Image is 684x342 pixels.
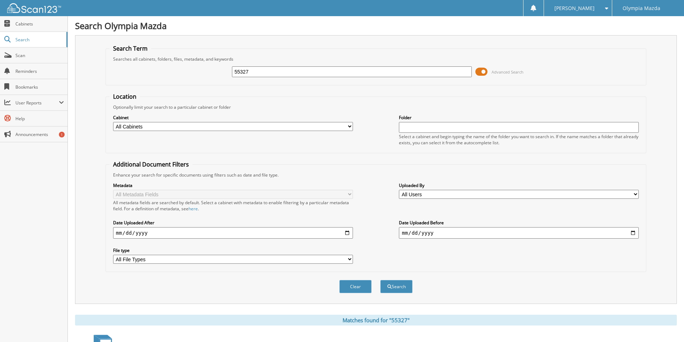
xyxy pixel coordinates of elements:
[110,93,140,100] legend: Location
[15,37,63,43] span: Search
[113,200,353,212] div: All metadata fields are searched by default. Select a cabinet with metadata to enable filtering b...
[399,133,639,146] div: Select a cabinet and begin typing the name of the folder you want to search in. If the name match...
[7,3,61,13] img: scan123-logo-white.svg
[110,172,642,178] div: Enhance your search for specific documents using filters such as date and file type.
[399,182,639,188] label: Uploaded By
[399,220,639,226] label: Date Uploaded Before
[189,206,198,212] a: here
[59,132,65,137] div: 1
[15,52,64,58] span: Scan
[110,104,642,110] div: Optionally limit your search to a particular cabinet or folder
[15,116,64,122] span: Help
[623,6,660,10] span: Olympia Mazda
[113,220,353,226] label: Date Uploaded After
[113,247,353,253] label: File type
[110,56,642,62] div: Searches all cabinets, folders, files, metadata, and keywords
[15,84,64,90] span: Bookmarks
[15,21,64,27] span: Cabinets
[15,100,59,106] span: User Reports
[492,69,524,75] span: Advanced Search
[113,114,353,121] label: Cabinet
[110,160,192,168] legend: Additional Document Filters
[15,68,64,74] span: Reminders
[110,44,151,52] legend: Search Term
[399,227,639,239] input: end
[75,315,677,325] div: Matches found for "55327"
[75,20,677,32] h1: Search Olympia Mazda
[554,6,595,10] span: [PERSON_NAME]
[380,280,413,293] button: Search
[113,182,353,188] label: Metadata
[399,114,639,121] label: Folder
[113,227,353,239] input: start
[339,280,372,293] button: Clear
[15,131,64,137] span: Announcements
